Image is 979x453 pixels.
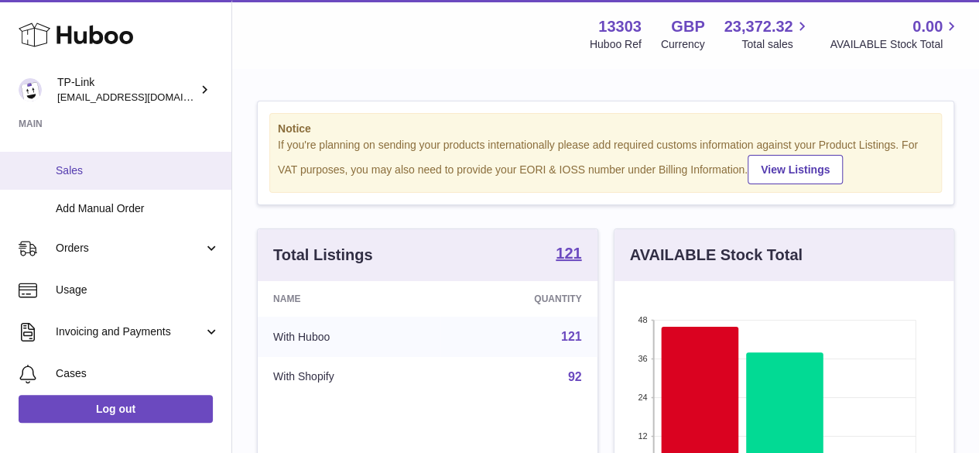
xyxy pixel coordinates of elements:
strong: 13303 [598,16,642,37]
text: 36 [638,354,647,363]
h3: AVAILABLE Stock Total [630,245,803,266]
a: Log out [19,395,213,423]
strong: GBP [671,16,704,37]
a: 0.00 AVAILABLE Stock Total [830,16,960,52]
span: Orders [56,241,204,256]
h3: Total Listings [273,245,373,266]
span: 23,372.32 [724,16,792,37]
div: TP-Link [57,75,197,105]
span: Cases [56,366,220,381]
td: With Huboo [258,317,440,357]
div: Currency [661,37,705,52]
a: 92 [568,370,582,383]
a: 121 [561,330,582,343]
div: If you're planning on sending your products internationally please add required customs informati... [278,138,933,184]
a: View Listings [748,155,843,184]
th: Name [258,281,440,317]
strong: Notice [278,122,933,136]
text: 48 [638,315,647,324]
span: 0.00 [912,16,943,37]
a: 121 [556,245,581,264]
td: With Shopify [258,357,440,397]
a: 23,372.32 Total sales [724,16,810,52]
span: Total sales [741,37,810,52]
span: Sales [56,163,220,178]
text: 12 [638,431,647,441]
span: [EMAIL_ADDRESS][DOMAIN_NAME] [57,91,228,103]
span: Invoicing and Payments [56,324,204,339]
th: Quantity [440,281,597,317]
strong: 121 [556,245,581,261]
span: Usage [56,283,220,297]
span: AVAILABLE Stock Total [830,37,960,52]
img: internalAdmin-13303@internal.huboo.com [19,78,42,101]
div: Huboo Ref [590,37,642,52]
text: 24 [638,393,647,402]
span: Add Manual Order [56,201,220,216]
